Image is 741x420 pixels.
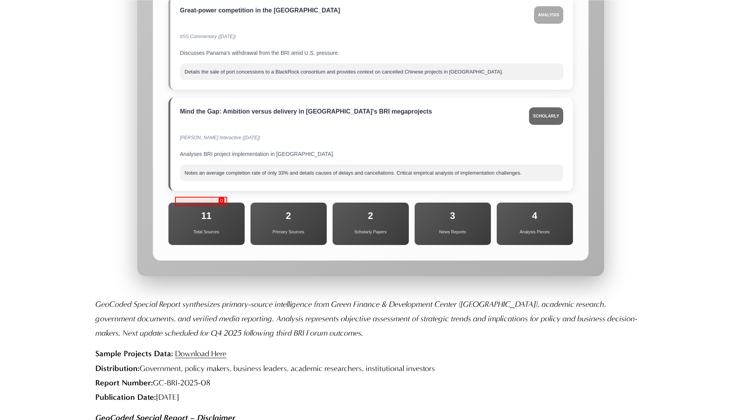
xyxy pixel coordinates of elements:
a: Download Here [175,349,226,358]
strong: Report Number: [95,378,153,387]
span: 4 [503,208,567,223]
span: Scholarly [529,107,563,125]
p: Government, policy makers, business leaders, academic researchers, institutional investors GC-BRI... [95,346,646,404]
strong: Sample Projects Data: [95,349,173,358]
div: IISS Commentary ([DATE]) [180,30,563,44]
span: News Reports [420,225,485,239]
span: Analysis Pieces [503,225,567,239]
span: 11 [174,208,239,223]
span: 2 [338,208,403,223]
span: Primary Sources [256,225,321,239]
div: [PERSON_NAME] Interactive ([DATE]) [180,131,563,145]
div: Discusses Panama's withdrawal from the BRI amid U.S. pressure. [180,49,563,57]
span: Scholarly Papers [338,225,403,239]
div: Mind the Gap: Ambition versus delivery in [GEOGRAPHIC_DATA]'s BRI megaprojects [180,107,524,116]
span: Analysis [534,6,563,24]
span: 3 [420,208,485,223]
div: Details the sale of port concessions to a BlackRock consortium and provides context on cancelled ... [180,63,563,80]
div: Notes an average completion rate of only 33% and details causes of delays and cancellations. Crit... [180,164,563,182]
strong: Distribution: [95,364,140,373]
div: Great-power competition in the [GEOGRAPHIC_DATA] [180,6,528,15]
div: Analyses BRI project implementation in [GEOGRAPHIC_DATA]. [180,150,563,158]
span: 2 [256,208,321,223]
em: GeoCoded Special Report synthesizes primary-source intelligence from Green Finance & Development ... [95,299,638,338]
span: Total Sources [174,225,239,239]
strong: Publication Date: [95,392,156,402]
